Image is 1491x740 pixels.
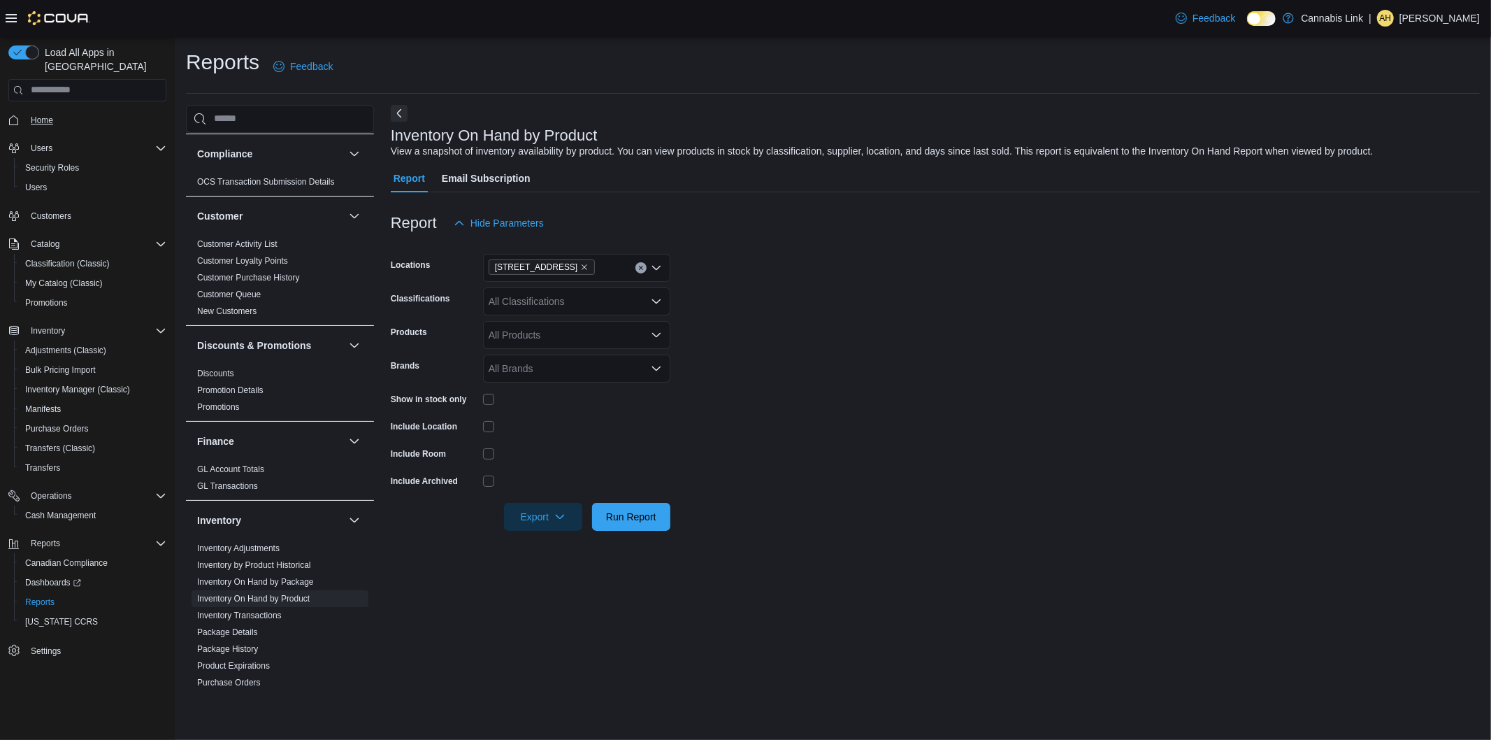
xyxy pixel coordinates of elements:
span: Promotions [20,294,166,311]
p: Cannabis Link [1301,10,1363,27]
a: Inventory Manager (Classic) [20,381,136,398]
button: Manifests [14,399,172,419]
span: Washington CCRS [20,613,166,630]
button: Export [504,503,582,531]
span: Classification (Classic) [20,255,166,272]
button: Customer [197,209,343,223]
span: Users [25,140,166,157]
a: Canadian Compliance [20,555,113,571]
label: Locations [391,259,431,271]
button: Catalog [25,236,65,252]
a: Users [20,179,52,196]
span: Bulk Pricing Import [20,362,166,378]
a: GL Transactions [197,481,258,491]
a: Package Details [197,627,258,637]
span: Operations [31,490,72,501]
a: Purchase Orders [197,678,261,688]
a: Transfers (Classic) [20,440,101,457]
span: [US_STATE] CCRS [25,616,98,627]
h3: Discounts & Promotions [197,339,311,353]
label: Brands [391,360,419,371]
span: Inventory Manager (Classic) [20,381,166,398]
a: Security Roles [20,159,85,176]
a: Promotions [20,294,73,311]
span: Inventory On Hand by Product [197,593,310,604]
button: Discounts & Promotions [346,337,363,354]
input: Dark Mode [1247,11,1276,26]
button: Run Report [592,503,670,531]
span: Classification (Classic) [25,258,110,269]
img: Cova [28,11,90,25]
span: Dark Mode [1247,26,1248,27]
button: Open list of options [651,296,662,307]
span: Hide Parameters [470,216,544,230]
span: Bulk Pricing Import [25,364,96,376]
span: Cash Management [25,510,96,521]
a: Cash Management [20,507,101,524]
span: Load All Apps in [GEOGRAPHIC_DATA] [39,45,166,73]
button: Catalog [3,234,172,254]
span: Export [512,503,574,531]
button: Inventory [197,513,343,527]
button: Cash Management [14,506,172,525]
a: Adjustments (Classic) [20,342,112,359]
span: Customer Purchase History [197,272,300,283]
span: My Catalog (Classic) [20,275,166,292]
button: Remove 1295 Highbury Ave N from selection in this group [580,263,589,271]
h3: Finance [197,434,234,448]
button: Reports [25,535,66,552]
span: Dashboards [25,577,81,588]
span: AH [1380,10,1392,27]
span: Settings [25,641,166,659]
a: Inventory On Hand by Package [197,577,314,587]
a: Customer Loyalty Points [197,256,288,266]
h3: Report [391,215,437,232]
p: [PERSON_NAME] [1399,10,1480,27]
span: Home [31,115,53,126]
span: Purchase Orders [197,677,261,688]
div: Compliance [186,173,374,196]
span: Customers [25,207,166,225]
h3: Compliance [197,147,252,161]
span: Package Details [197,627,258,638]
button: Next [391,105,408,122]
span: Promotions [197,401,240,413]
button: Transfers [14,458,172,478]
label: Include Location [391,421,457,432]
span: Inventory [25,322,166,339]
button: Promotions [14,293,172,313]
span: Run Report [606,510,656,524]
a: Dashboards [14,573,172,592]
a: Classification (Classic) [20,255,115,272]
a: Inventory Adjustments [197,543,280,553]
button: Classification (Classic) [14,254,172,273]
span: Operations [25,488,166,504]
button: Inventory [3,321,172,341]
button: Finance [197,434,343,448]
button: Inventory [25,322,71,339]
button: Customer [346,208,363,225]
button: Operations [25,488,78,504]
span: Catalog [31,239,59,250]
span: Manifests [20,401,166,418]
label: Products [391,327,427,338]
p: | [1369,10,1371,27]
a: Package History [197,644,258,654]
span: Reports [31,538,60,549]
label: Include Archived [391,476,458,487]
h3: Inventory [197,513,241,527]
span: New Customers [197,306,257,317]
a: Home [25,112,59,129]
a: Customer Queue [197,290,261,299]
span: Transfers (Classic) [25,443,95,454]
a: New Customers [197,306,257,316]
div: Austin Harriman [1377,10,1394,27]
button: Operations [3,486,172,506]
span: Reports [25,535,166,552]
a: Purchase Orders [20,420,94,437]
span: My Catalog (Classic) [25,278,103,289]
a: Promotion Details [197,385,264,395]
button: Users [25,140,58,157]
a: GL Account Totals [197,464,264,474]
span: Transfers [25,462,60,474]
